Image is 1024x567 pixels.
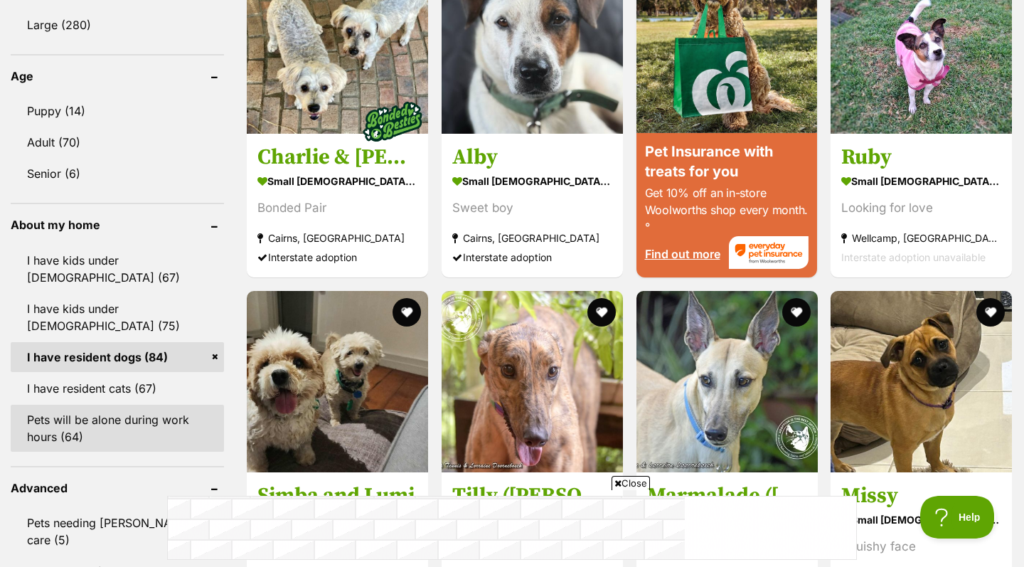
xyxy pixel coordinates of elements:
div: Interstate adoption [452,248,612,267]
div: Bonded Pair [257,198,417,218]
h3: Missy [841,482,1001,509]
header: Age [11,70,224,83]
button: favourite [587,298,616,327]
a: I have resident dogs (84) [11,342,224,372]
a: Large (280) [11,10,224,40]
h3: Ruby [841,144,1001,171]
a: I have resident cats (67) [11,373,224,403]
a: Charlie & [PERSON_NAME] small [DEMOGRAPHIC_DATA] Dog Bonded Pair Cairns, [GEOGRAPHIC_DATA] Inters... [247,133,428,277]
img: Simba and Lumi - Cavalier King Charles Spaniel x Poodle x West Highland White Terrier Dog [247,291,428,472]
strong: Cairns, [GEOGRAPHIC_DATA] [452,228,612,248]
span: Close [612,476,650,490]
strong: Cairns, [GEOGRAPHIC_DATA] [257,228,417,248]
h3: Tilly ([PERSON_NAME]) [452,482,612,509]
h3: Charlie & [PERSON_NAME] [257,144,417,171]
span: Interstate adoption unavailable [841,251,986,263]
a: Senior (6) [11,159,224,189]
button: favourite [782,298,810,327]
button: favourite [976,298,1005,327]
img: Marmalade (Harra's Marmalade) - Greyhound Dog [636,291,818,472]
a: Pets needing [PERSON_NAME] care (5) [11,508,224,555]
div: Squishy face [841,537,1001,556]
strong: small [DEMOGRAPHIC_DATA] Dog [841,171,1001,191]
img: bonded besties [357,86,428,157]
h3: Marmalade ([PERSON_NAME] Marmalade) [647,482,807,509]
a: Puppy (14) [11,96,224,126]
h3: Alby [452,144,612,171]
iframe: Advertisement [167,496,857,560]
button: favourite [393,298,421,327]
a: I have kids under [DEMOGRAPHIC_DATA] (75) [11,294,224,341]
div: Sweet boy [452,198,612,218]
a: Ruby small [DEMOGRAPHIC_DATA] Dog Looking for love Wellcamp, [GEOGRAPHIC_DATA] Interstate adoptio... [831,133,1012,277]
a: Pets will be alone during work hours (64) [11,405,224,452]
strong: Wellcamp, [GEOGRAPHIC_DATA] [841,228,1001,248]
a: Adult (70) [11,127,224,157]
a: I have kids under [DEMOGRAPHIC_DATA] (67) [11,245,224,292]
strong: small [DEMOGRAPHIC_DATA] Dog [257,171,417,191]
div: Interstate adoption [257,248,417,267]
a: Alby small [DEMOGRAPHIC_DATA] Dog Sweet boy Cairns, [GEOGRAPHIC_DATA] Interstate adoption [442,133,623,277]
header: Advanced [11,482,224,494]
strong: small [DEMOGRAPHIC_DATA] Dog [452,171,612,191]
iframe: Help Scout Beacon - Open [920,496,996,539]
div: Looking for love [841,198,1001,218]
img: Tilly (Harra's Tilly) - Greyhound Dog [442,291,623,472]
h3: Simba and Lumi [257,482,417,509]
header: About my home [11,218,224,231]
img: Missy - Pug x Jack Russell Terrier Dog [831,291,1012,472]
